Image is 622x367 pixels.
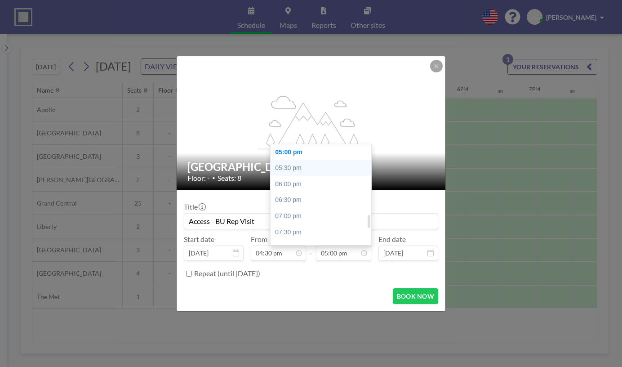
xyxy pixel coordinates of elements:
[271,240,376,256] div: 08:00 pm
[271,192,376,208] div: 06:30 pm
[187,174,210,183] span: Floor: -
[184,202,205,211] label: Title
[271,208,376,224] div: 07:00 pm
[184,214,438,229] input: Jackie's reservation
[378,235,406,244] label: End date
[184,235,214,244] label: Start date
[187,160,435,174] h2: [GEOGRAPHIC_DATA]
[251,235,267,244] label: From
[218,174,241,183] span: Seats: 8
[271,144,376,161] div: 05:00 pm
[271,224,376,241] div: 07:30 pm
[310,238,312,258] span: -
[393,288,438,304] button: BOOK NOW
[271,176,376,192] div: 06:00 pm
[212,175,215,181] span: •
[194,269,260,278] label: Repeat (until [DATE])
[271,160,376,176] div: 05:30 pm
